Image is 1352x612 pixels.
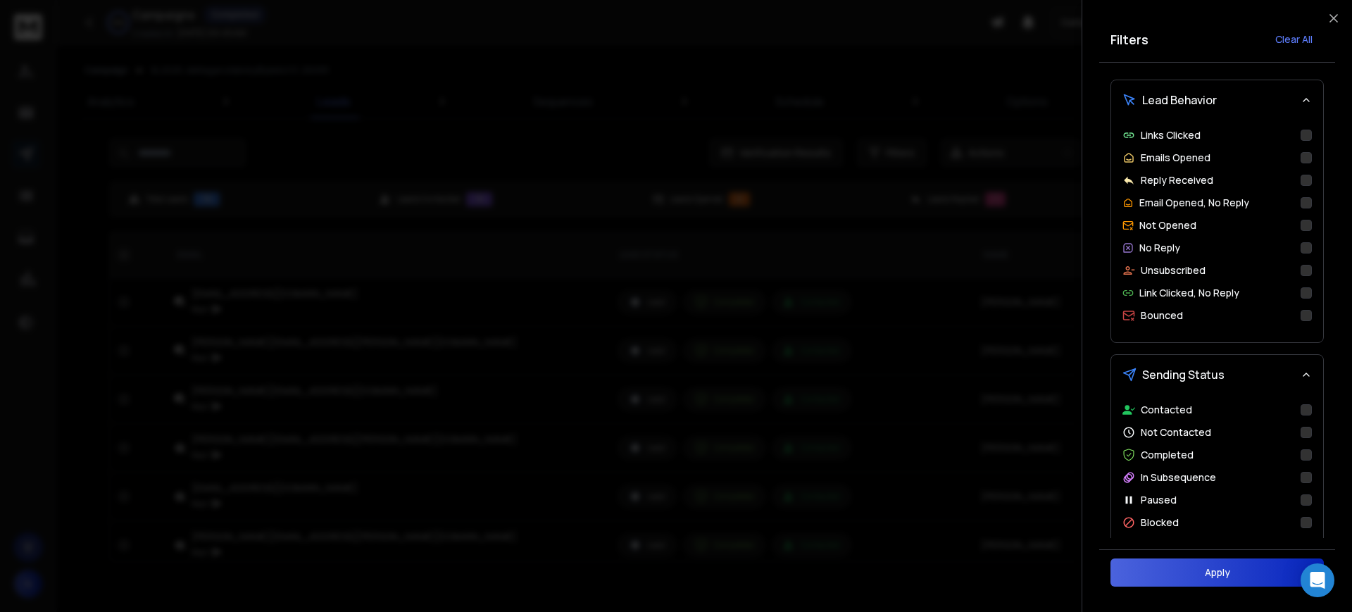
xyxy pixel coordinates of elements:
[1141,128,1201,142] p: Links Clicked
[1110,558,1324,587] button: Apply
[1301,563,1334,597] div: Open Intercom Messenger
[1110,30,1148,49] h2: Filters
[1264,25,1324,54] button: Clear All
[1141,470,1216,485] p: In Subsequence
[1141,403,1192,417] p: Contacted
[1141,151,1210,165] p: Emails Opened
[1111,355,1323,394] button: Sending Status
[1141,173,1213,187] p: Reply Received
[1142,92,1217,108] span: Lead Behavior
[1111,80,1323,120] button: Lead Behavior
[1111,394,1323,549] div: Sending Status
[1139,196,1249,210] p: Email Opened, No Reply
[1141,516,1179,530] p: Blocked
[1141,263,1206,277] p: Unsubscribed
[1142,366,1225,383] span: Sending Status
[1141,493,1177,507] p: Paused
[1141,425,1211,439] p: Not Contacted
[1139,286,1239,300] p: Link Clicked, No Reply
[1141,448,1194,462] p: Completed
[1139,241,1180,255] p: No Reply
[1141,308,1183,323] p: Bounced
[1139,218,1196,232] p: Not Opened
[1111,120,1323,342] div: Lead Behavior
